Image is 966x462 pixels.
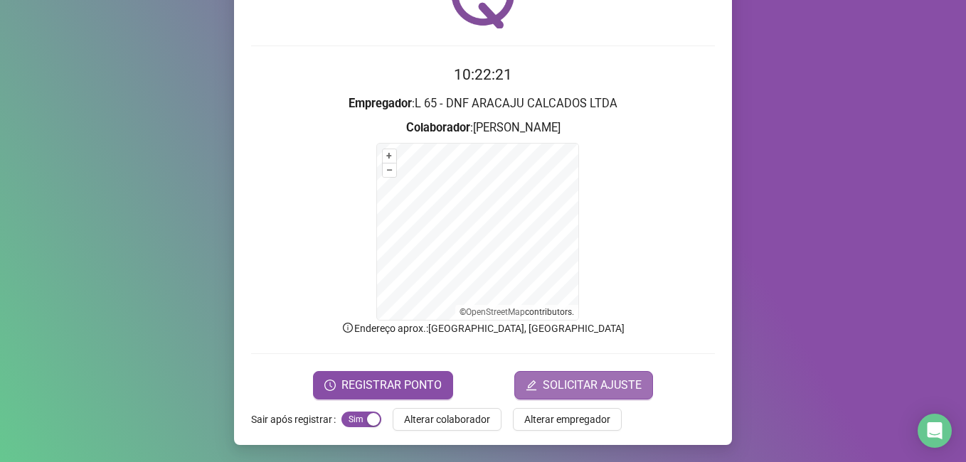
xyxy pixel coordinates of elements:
[404,412,490,427] span: Alterar colaborador
[349,97,412,110] strong: Empregador
[526,380,537,391] span: edit
[406,121,470,134] strong: Colaborador
[393,408,501,431] button: Alterar colaborador
[251,95,715,113] h3: : L 65 - DNF ARACAJU CALCADOS LTDA
[251,119,715,137] h3: : [PERSON_NAME]
[460,307,574,317] li: © contributors.
[383,163,396,177] button: –
[251,321,715,336] p: Endereço aprox. : [GEOGRAPHIC_DATA], [GEOGRAPHIC_DATA]
[466,307,525,317] a: OpenStreetMap
[524,412,610,427] span: Alterar empregador
[918,414,952,448] div: Open Intercom Messenger
[383,149,396,163] button: +
[251,408,341,431] label: Sair após registrar
[341,321,354,334] span: info-circle
[341,377,442,394] span: REGISTRAR PONTO
[313,371,453,399] button: REGISTRAR PONTO
[324,380,336,391] span: clock-circle
[514,371,653,399] button: editSOLICITAR AJUSTE
[543,377,642,394] span: SOLICITAR AJUSTE
[454,66,512,83] time: 10:22:21
[513,408,622,431] button: Alterar empregador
